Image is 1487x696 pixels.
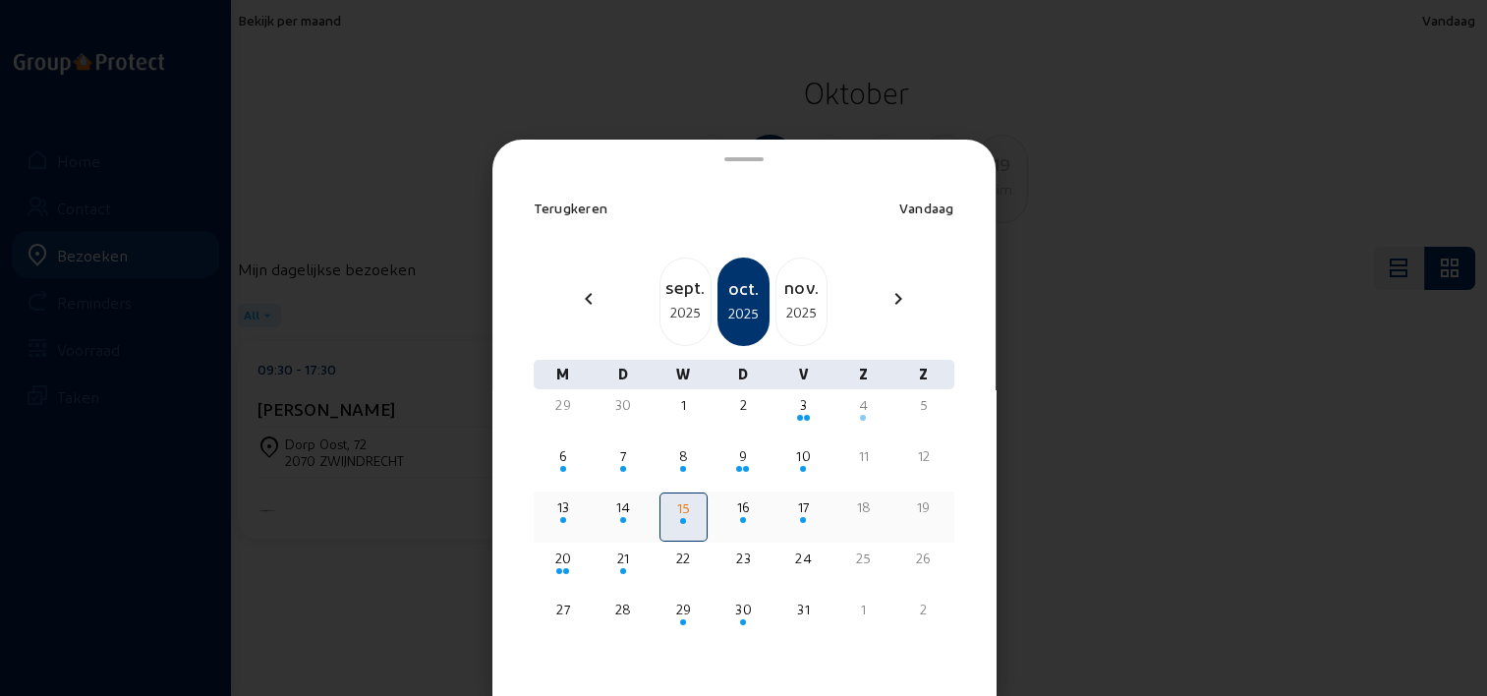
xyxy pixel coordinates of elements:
div: nov. [776,273,827,301]
div: 1 [661,395,706,415]
div: 2 [901,600,945,619]
div: 18 [841,497,886,517]
div: 25 [841,549,886,568]
div: 2025 [660,301,711,324]
div: 28 [601,600,646,619]
div: 20 [542,549,586,568]
div: 2025 [719,302,768,325]
div: 22 [661,549,706,568]
div: 9 [721,446,766,466]
div: 4 [841,395,886,415]
div: 10 [781,446,826,466]
div: W [654,360,714,389]
span: Vandaag [899,200,954,216]
div: oct. [719,274,768,302]
div: 12 [901,446,945,466]
div: 3 [781,395,826,415]
div: sept. [660,273,711,301]
div: 1 [841,600,886,619]
div: 31 [781,600,826,619]
span: Terugkeren [534,200,608,216]
div: 19 [901,497,945,517]
mat-icon: chevron_left [577,287,601,311]
div: 2025 [776,301,827,324]
div: 6 [542,446,586,466]
div: 2 [721,395,766,415]
div: V [773,360,833,389]
div: D [594,360,654,389]
div: 8 [661,446,706,466]
div: 23 [721,549,766,568]
div: M [534,360,594,389]
div: Z [893,360,953,389]
div: 7 [601,446,646,466]
div: 30 [601,395,646,415]
div: 16 [721,497,766,517]
div: 13 [542,497,586,517]
div: Z [833,360,893,389]
div: 30 [721,600,766,619]
mat-icon: chevron_right [886,287,910,311]
div: 27 [542,600,586,619]
div: 26 [901,549,945,568]
div: 24 [781,549,826,568]
div: 14 [601,497,646,517]
div: 15 [662,498,705,518]
div: 11 [841,446,886,466]
div: 29 [542,395,586,415]
div: 17 [781,497,826,517]
div: D [714,360,773,389]
div: 5 [901,395,945,415]
div: 29 [661,600,706,619]
div: 21 [601,549,646,568]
